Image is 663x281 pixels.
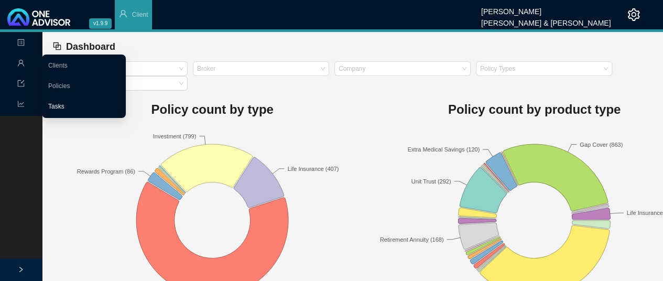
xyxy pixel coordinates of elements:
text: Retirement Annuity (168) [380,236,444,243]
span: right [18,266,24,273]
a: Tasks [48,103,64,110]
text: Gap Cover (863) [580,142,623,148]
div: [PERSON_NAME] [481,3,611,14]
span: block [52,41,62,51]
h1: Policy count by type [51,99,373,120]
span: v1.9.9 [89,18,112,29]
span: import [17,75,25,94]
span: setting [627,8,640,21]
a: Clients [48,62,68,69]
div: [PERSON_NAME] & [PERSON_NAME] [481,14,611,26]
text: Life Insurance (407) [288,166,339,172]
span: user [119,9,127,18]
span: profile [17,35,25,53]
span: line-chart [17,96,25,114]
a: Policies [48,82,70,90]
span: Client [132,11,148,18]
text: Extra Medical Savings (120) [408,146,480,153]
text: Rewards Program (86) [77,168,135,175]
text: Investment (799) [153,133,197,139]
span: Dashboard [66,41,115,52]
span: user [17,55,25,73]
text: Unit Trust (292) [411,178,451,185]
img: 2df55531c6924b55f21c4cf5d4484680-logo-light.svg [7,8,70,26]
